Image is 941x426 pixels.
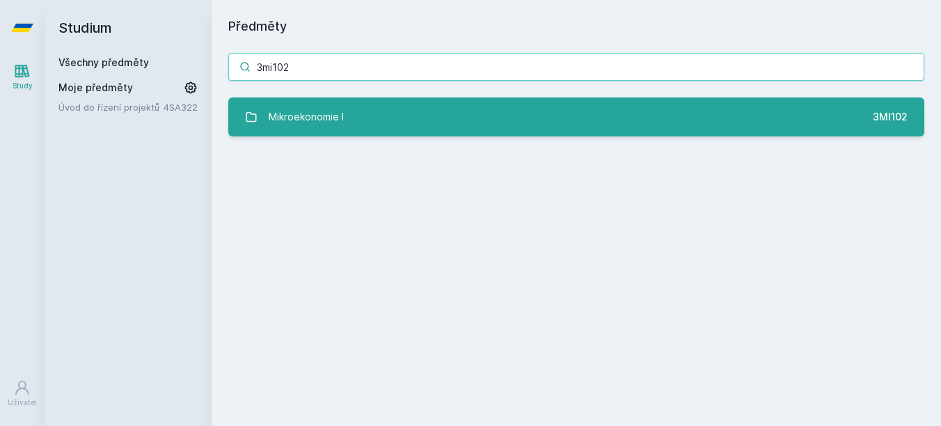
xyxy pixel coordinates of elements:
[58,81,133,95] span: Moje předměty
[3,56,42,98] a: Study
[269,103,344,131] div: Mikroekonomie I
[8,397,37,408] div: Uživatel
[228,97,924,136] a: Mikroekonomie I 3MI102
[58,56,149,68] a: Všechny předměty
[228,53,924,81] input: Název nebo ident předmětu…
[3,372,42,415] a: Uživatel
[873,110,908,124] div: 3MI102
[164,102,198,113] a: 4SA322
[13,81,33,91] div: Study
[58,100,164,114] a: Úvod do řízení projektů
[228,17,924,36] h1: Předměty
